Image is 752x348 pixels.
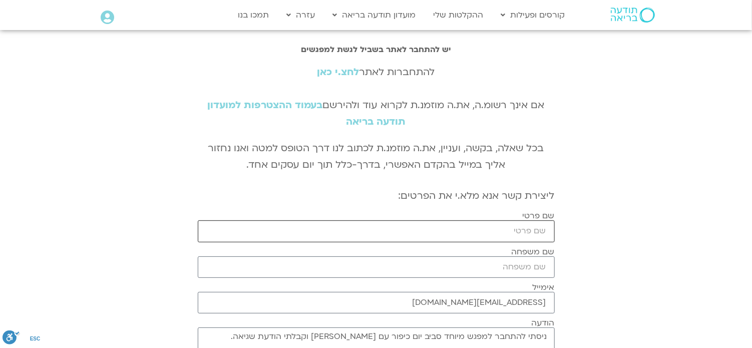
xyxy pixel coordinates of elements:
[198,292,555,313] input: אימייל
[611,8,655,23] img: תודעה בריאה
[327,6,421,25] a: מועדון תודעה בריאה
[198,190,555,201] h2: ליצירת קשר אנא מלא.י את הפרטים:
[198,220,555,242] input: שם פרטי
[208,99,406,128] a: בעמוד ההצטרפות למועדון תודעה בריאה
[198,64,555,130] div: להתחברות לאתר אם אינך רשומ.ה, את.ה מוזמנ.ת לקרוא עוד ולהירשם
[198,140,555,173] p: בכל שאלה, בקשה, ועניין, את.ה מוזמנ.ת לכתוב לנו דרך הטופס למטה ואנו נחזור אליך במייל בהקדם האפשרי,...
[532,318,555,327] label: הודעה
[198,45,555,54] h2: יש להתחבר לאתר בשביל לגשת למפגשים
[281,6,320,25] a: עזרה
[523,211,555,220] label: שם פרטי
[496,6,570,25] a: קורסים ופעילות
[512,247,555,256] label: שם משפחה
[198,256,555,278] input: שם משפחה
[317,66,359,79] a: לחצ.י כאן
[233,6,274,25] a: תמכו בנו
[533,283,555,292] label: אימייל
[428,6,488,25] a: ההקלטות שלי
